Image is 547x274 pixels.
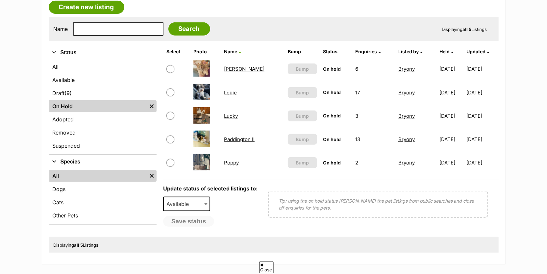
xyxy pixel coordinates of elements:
span: Bump [296,159,309,166]
span: Displaying Listings [442,27,487,32]
span: Held [439,49,450,54]
span: Bump [296,89,309,96]
strong: all 5 [463,27,472,32]
span: Displaying Listings [54,242,99,248]
button: Save status [163,216,214,227]
button: Bump [288,134,317,145]
a: All [49,170,147,182]
th: Bump [285,46,320,57]
a: Suspended [49,140,157,152]
a: Lucky [224,113,238,119]
a: Listed by [398,49,422,54]
span: On hold [323,113,341,118]
span: Name [224,49,237,54]
a: Bryony [398,66,415,72]
th: Select [164,46,190,57]
span: On hold [323,66,341,72]
a: Removed [49,127,157,138]
span: Close [259,262,274,273]
span: Bump [296,112,309,119]
td: [DATE] [466,151,498,174]
label: Update status of selected listings to: [163,185,258,192]
td: 3 [353,105,395,127]
a: Cats [49,196,157,208]
strong: all 5 [74,242,83,248]
div: Status [49,60,157,154]
td: [DATE] [466,58,498,80]
label: Name [54,26,68,32]
button: Bump [288,87,317,98]
a: Available [49,74,157,86]
a: Remove filter [147,170,157,182]
td: [DATE] [466,128,498,151]
a: Bryony [398,160,415,166]
th: Photo [191,46,221,57]
th: Status [320,46,352,57]
a: Adopted [49,113,157,125]
span: On hold [323,160,341,165]
span: Listed by [398,49,419,54]
td: 13 [353,128,395,151]
span: Available [164,199,195,209]
a: Enquiries [356,49,381,54]
div: Species [49,169,157,224]
span: translation missing: en.admin.listings.index.attributes.enquiries [356,49,377,54]
span: Bump [296,136,309,143]
a: Louie [224,89,237,96]
a: Bryony [398,113,415,119]
button: Bump [288,63,317,74]
td: 17 [353,81,395,104]
span: Bump [296,65,309,72]
a: All [49,61,157,73]
a: Paddington II [224,136,255,142]
a: Other Pets [49,210,157,221]
button: Species [49,158,157,166]
a: Remove filter [147,100,157,112]
input: Search [168,22,210,36]
a: Dogs [49,183,157,195]
td: [DATE] [437,105,466,127]
a: Updated [466,49,489,54]
a: Draft [49,87,157,99]
td: [DATE] [437,81,466,104]
a: Create new listing [49,1,124,14]
td: [DATE] [437,151,466,174]
td: [DATE] [466,105,498,127]
p: Tip: using the on hold status [PERSON_NAME] the pet listings from public searches and close off e... [279,197,478,211]
button: Bump [288,111,317,121]
a: Held [439,49,453,54]
span: Updated [466,49,485,54]
span: (9) [65,89,72,97]
button: Bump [288,157,317,168]
span: On hold [323,137,341,142]
td: 6 [353,58,395,80]
a: Bryony [398,89,415,96]
td: 2 [353,151,395,174]
button: Status [49,48,157,57]
a: On Hold [49,100,147,112]
a: Name [224,49,241,54]
span: On hold [323,89,341,95]
a: [PERSON_NAME] [224,66,264,72]
a: Bryony [398,136,415,142]
td: [DATE] [437,128,466,151]
a: Poppy [224,160,239,166]
span: Available [163,197,211,211]
td: [DATE] [466,81,498,104]
td: [DATE] [437,58,466,80]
